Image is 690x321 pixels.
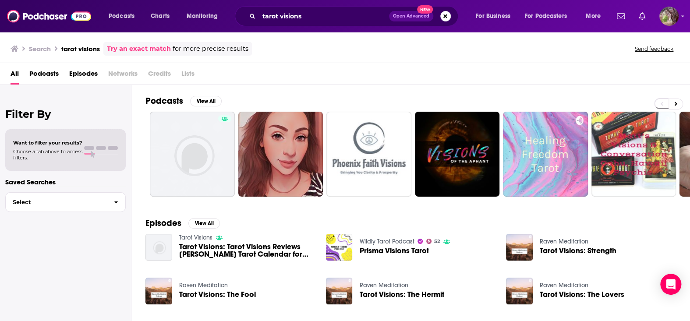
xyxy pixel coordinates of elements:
[181,67,195,85] span: Lists
[145,95,222,106] a: PodcastsView All
[359,282,408,289] a: Raven Meditation
[359,291,444,298] a: Tarot Visions: The Hermit
[476,10,510,22] span: For Business
[107,44,171,54] a: Try an exact match
[180,9,229,23] button: open menu
[179,282,228,289] a: Raven Meditation
[109,10,134,22] span: Podcasts
[613,9,628,24] a: Show notifications dropdown
[151,10,170,22] span: Charts
[506,278,533,304] img: Tarot Visions: The Lovers
[29,45,51,53] h3: Search
[519,9,580,23] button: open menu
[145,95,183,106] h2: Podcasts
[326,234,353,261] img: Prisma Visions Tarot
[659,7,679,26] button: Show profile menu
[179,234,212,241] a: Tarot Visions
[389,11,433,21] button: Open AdvancedNew
[540,291,624,298] a: Tarot Visions: The Lovers
[525,10,567,22] span: For Podcasters
[632,45,676,53] button: Send feedback
[326,278,353,304] img: Tarot Visions: The Hermit
[187,10,218,22] span: Monitoring
[11,67,19,85] a: All
[145,9,175,23] a: Charts
[586,10,601,22] span: More
[635,9,649,24] a: Show notifications dropdown
[434,240,440,243] span: 52
[148,67,171,85] span: Credits
[540,247,616,254] a: Tarot Visions: Strength
[108,67,138,85] span: Networks
[659,7,679,26] img: User Profile
[29,67,59,85] a: Podcasts
[103,9,146,23] button: open menu
[13,140,82,146] span: Want to filter your results?
[5,192,126,212] button: Select
[173,44,248,54] span: for more precise results
[5,108,126,120] h2: Filter By
[190,96,222,106] button: View All
[179,243,315,258] span: Tarot Visions: Tarot Visions Reviews [PERSON_NAME] Tarot Calendar for 2018
[359,247,428,254] a: Prisma Visions Tarot
[660,274,681,295] div: Open Intercom Messenger
[426,239,440,244] a: 52
[359,238,414,245] a: Wildly Tarot Podcast
[13,148,82,161] span: Choose a tab above to access filters.
[61,45,100,53] h3: tarot visions
[243,6,467,26] div: Search podcasts, credits, & more...
[506,234,533,261] img: Tarot Visions: Strength
[580,9,612,23] button: open menu
[6,199,107,205] span: Select
[145,278,172,304] img: Tarot Visions: The Fool
[69,67,98,85] a: Episodes
[470,9,521,23] button: open menu
[259,9,389,23] input: Search podcasts, credits, & more...
[145,218,220,229] a: EpisodesView All
[7,8,91,25] img: Podchaser - Follow, Share and Rate Podcasts
[417,5,433,14] span: New
[179,291,256,298] a: Tarot Visions: The Fool
[145,218,181,229] h2: Episodes
[540,238,588,245] a: Raven Meditation
[179,243,315,258] a: Tarot Visions: Tarot Visions Reviews Llewellyn’s Tarot Calendar for 2018
[145,234,172,261] img: Tarot Visions: Tarot Visions Reviews Llewellyn’s Tarot Calendar for 2018
[659,7,679,26] span: Logged in as MSanz
[188,218,220,229] button: View All
[540,282,588,289] a: Raven Meditation
[5,178,126,186] p: Saved Searches
[393,14,429,18] span: Open Advanced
